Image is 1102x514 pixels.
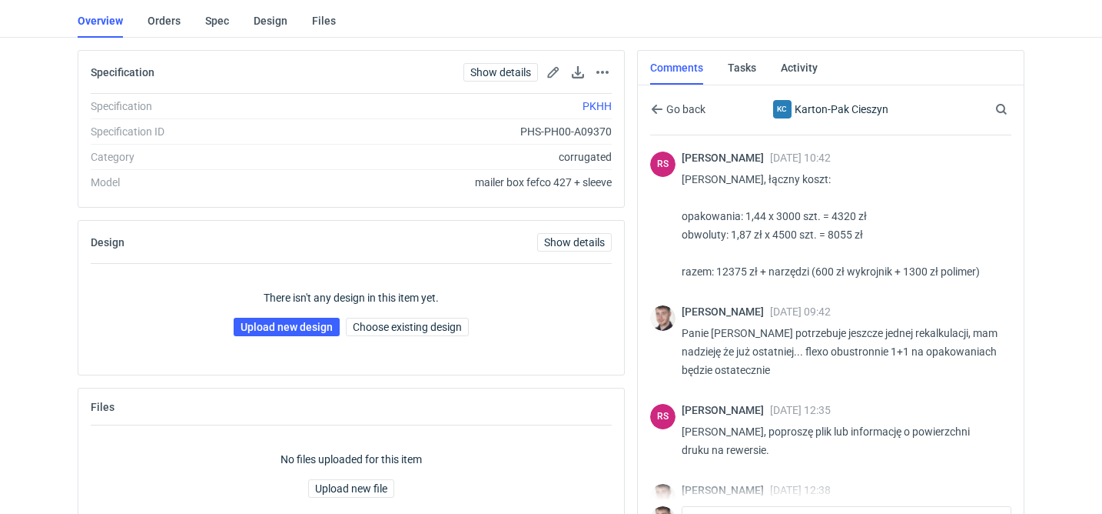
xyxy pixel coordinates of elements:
[264,290,439,305] p: There isn't any design in this item yet.
[234,318,340,336] a: Upload new design
[254,4,287,38] a: Design
[728,51,756,85] a: Tasks
[650,404,675,429] div: Rafał Stani
[463,63,538,82] a: Show details
[593,63,612,82] button: Actions
[773,100,792,118] figcaption: KC
[682,305,770,318] span: [PERSON_NAME]
[91,175,299,190] div: Model
[650,100,706,118] button: Go back
[91,124,299,139] div: Specification ID
[650,51,703,85] a: Comments
[312,4,336,38] a: Files
[682,152,770,164] span: [PERSON_NAME]
[756,100,906,118] div: Karton-Pak Cieszyn
[537,233,612,252] a: Show details
[148,4,181,38] a: Orders
[682,170,999,281] p: [PERSON_NAME], łączny koszt: opakowania: 1,44 x 3000 szt. = 4320 zł obwoluty: 1,87 zł x 4500 szt....
[770,152,831,164] span: [DATE] 10:42
[299,124,612,139] div: PHS-PH00-A09370
[773,100,792,118] div: Karton-Pak Cieszyn
[650,305,675,331] img: Maciej Sikora
[682,422,999,459] p: [PERSON_NAME], poproszę plik lub informację o powierzchni druku na rewersie.
[353,322,462,332] span: Choose existing design
[91,98,299,114] div: Specification
[650,484,675,509] img: Maciej Sikora
[346,318,469,336] button: Choose existing design
[91,401,115,413] h2: Files
[770,305,831,318] span: [DATE] 09:42
[299,149,612,165] div: corrugated
[682,484,770,496] span: [PERSON_NAME]
[781,51,818,85] a: Activity
[544,63,563,82] button: Edit spec
[650,404,675,429] figcaption: RS
[308,479,394,498] button: Upload new file
[91,236,124,249] h2: Design
[682,404,770,416] span: [PERSON_NAME]
[583,100,612,112] a: PKHH
[91,66,154,78] h2: Specification
[280,452,422,467] p: No files uploaded for this item
[569,63,587,82] button: Download specification
[682,324,999,379] p: Panie [PERSON_NAME] potrzebuje jeszcze jednej rekalkulacji, mam nadzieję że już ostatniej... flex...
[78,4,123,38] a: Overview
[770,404,831,416] span: [DATE] 12:35
[91,149,299,165] div: Category
[205,4,229,38] a: Spec
[992,100,1041,118] input: Search
[663,104,705,115] span: Go back
[650,152,675,177] figcaption: RS
[315,483,387,494] span: Upload new file
[650,152,675,177] div: Rafał Stani
[299,175,612,190] div: mailer box fefco 427 + sleeve
[770,484,831,496] span: [DATE] 12:38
